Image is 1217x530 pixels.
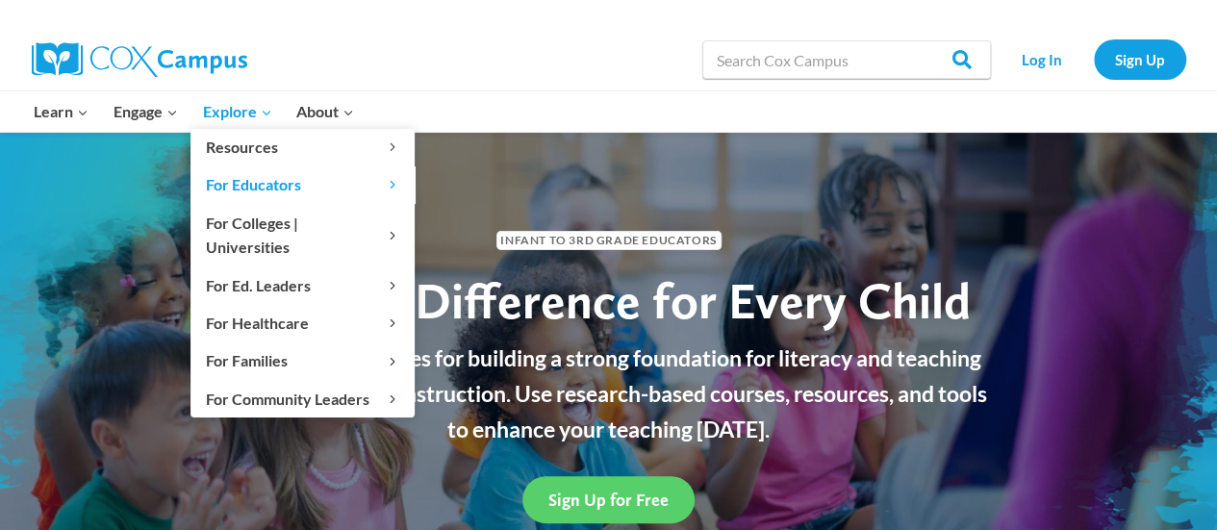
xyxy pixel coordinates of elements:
button: Child menu of For Families [190,342,415,379]
button: Child menu of For Ed. Leaders [190,266,415,303]
button: Child menu of For Community Leaders [190,380,415,416]
button: Child menu of For Healthcare [190,305,415,341]
nav: Secondary Navigation [1001,39,1186,79]
button: Child menu of Resources [190,129,415,165]
p: Learn best practices for building a strong foundation for literacy and teaching effective reading... [219,341,999,446]
button: Child menu of Explore [190,91,285,132]
span: Infant to 3rd Grade Educators [496,231,722,249]
button: Child menu of About [284,91,367,132]
button: Child menu of Engage [101,91,190,132]
button: Child menu of For Educators [190,166,415,203]
span: Sign Up for Free [548,490,669,510]
button: Child menu of For Colleges | Universities [190,204,415,265]
a: Log In [1001,39,1084,79]
a: Sign Up [1094,39,1186,79]
a: Sign Up for Free [522,476,695,523]
img: Cox Campus [32,42,247,77]
span: Make a Difference for Every Child [247,270,971,331]
nav: Primary Navigation [22,91,367,132]
button: Child menu of Learn [22,91,102,132]
input: Search Cox Campus [702,40,991,79]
